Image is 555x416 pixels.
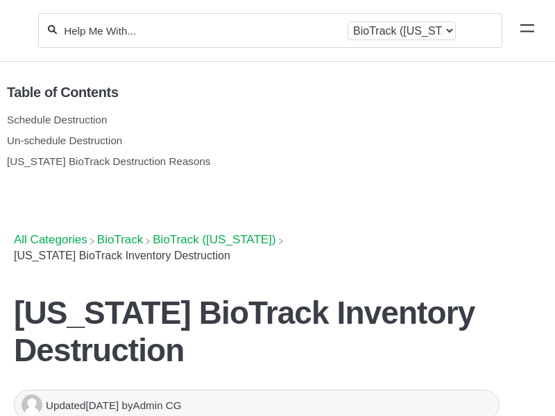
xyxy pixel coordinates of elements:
[17,22,24,40] img: Flourish Help Center Logo
[153,233,275,247] span: ​BioTrack ([US_STATE])
[7,62,538,215] section: Table of Contents
[153,233,275,246] a: BioTrack (Florida)
[7,85,538,101] h5: Table of Contents
[7,114,107,125] a: Schedule Destruction
[520,24,534,37] a: Mobile navigation
[62,24,342,37] input: Help Me With...
[46,399,121,411] span: Updated
[97,233,143,247] span: ​BioTrack
[7,155,210,167] a: [US_STATE] BioTrack Destruction Reasons
[14,233,87,246] a: Breadcrumb link to All Categories
[38,5,502,56] section: Search section
[7,135,122,146] a: Un-schedule Destruction
[85,399,119,411] time: [DATE]
[14,294,499,369] h1: [US_STATE] BioTrack Inventory Destruction
[14,233,87,247] span: All Categories
[97,233,143,246] a: BioTrack
[121,399,181,411] span: by
[133,399,182,411] span: Admin CG
[14,250,230,261] span: [US_STATE] BioTrack Inventory Destruction
[22,395,42,415] img: Admin CG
